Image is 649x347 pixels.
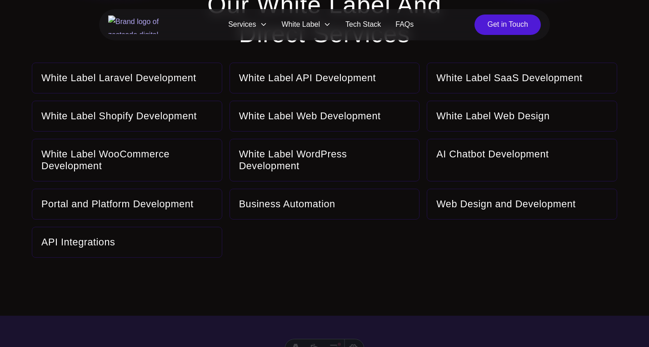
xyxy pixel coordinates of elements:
[221,16,274,33] span: Services
[275,16,339,33] span: White Label
[388,16,421,33] a: FAQs
[108,15,167,34] img: Brand logo of zestcode digital
[474,15,541,35] a: Get in Touch
[338,16,388,33] a: Tech Stack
